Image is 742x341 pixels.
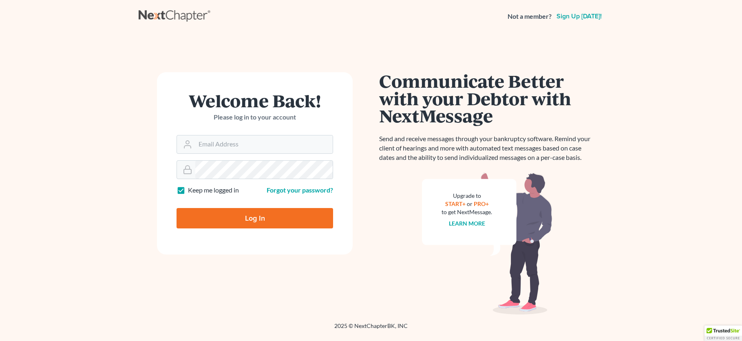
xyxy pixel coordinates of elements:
div: TrustedSite Certified [704,325,742,341]
h1: Welcome Back! [177,92,333,109]
img: nextmessage_bg-59042aed3d76b12b5cd301f8e5b87938c9018125f34e5fa2b7a6b67550977c72.svg [422,172,552,315]
h1: Communicate Better with your Debtor with NextMessage [379,72,595,124]
div: to get NextMessage. [442,208,492,216]
a: START+ [445,200,466,207]
p: Please log in to your account [177,113,333,122]
label: Keep me logged in [188,186,239,195]
a: Forgot your password? [267,186,333,194]
div: 2025 © NextChapterBK, INC [139,322,603,337]
div: Upgrade to [442,192,492,200]
a: Learn more [449,220,485,227]
span: or [467,200,473,207]
input: Email Address [195,135,333,153]
strong: Not a member? [508,12,552,21]
a: Sign up [DATE]! [555,13,603,20]
p: Send and receive messages through your bankruptcy software. Remind your client of hearings and mo... [379,134,595,162]
input: Log In [177,208,333,228]
a: PRO+ [474,200,489,207]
